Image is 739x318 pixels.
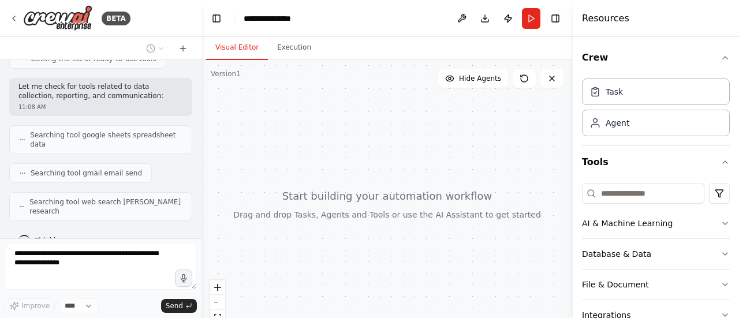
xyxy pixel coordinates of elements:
button: Send [161,299,197,313]
div: BETA [102,12,130,25]
span: Searching tool google sheets spreadsheet data [30,130,182,149]
button: Start a new chat [174,42,192,55]
button: Hide right sidebar [547,10,563,27]
button: Click to speak your automation idea [175,270,192,287]
div: Crew [582,74,730,145]
div: Agent [606,117,629,129]
button: Visual Editor [206,36,268,60]
span: Searching tool gmail email send [31,169,142,178]
div: 11:08 AM [18,103,183,111]
span: Thinking... [35,236,71,245]
button: Improve [5,298,55,313]
div: Version 1 [211,69,241,78]
button: Execution [268,36,320,60]
span: Hide Agents [459,74,501,83]
button: File & Document [582,270,730,300]
p: Let me check for tools related to data collection, reporting, and communication: [18,83,183,100]
button: Database & Data [582,239,730,269]
h4: Resources [582,12,629,25]
button: Hide left sidebar [208,10,225,27]
button: Hide Agents [438,69,508,88]
span: Improve [21,301,50,310]
button: Tools [582,146,730,178]
button: Switch to previous chat [141,42,169,55]
button: zoom out [210,295,225,310]
button: AI & Machine Learning [582,208,730,238]
span: Send [166,301,183,310]
img: Logo [23,5,92,31]
button: Crew [582,42,730,74]
nav: breadcrumb [244,13,301,24]
button: zoom in [210,280,225,295]
div: Task [606,86,623,98]
span: Searching tool web search [PERSON_NAME] research [29,197,182,216]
